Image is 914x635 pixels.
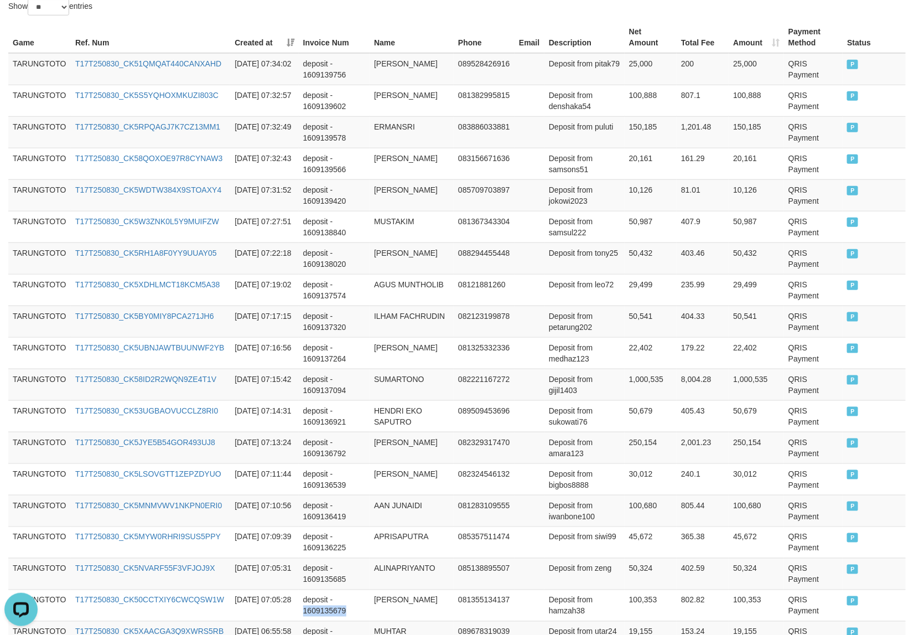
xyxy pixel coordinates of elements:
[454,22,515,53] th: Phone
[454,526,515,558] td: 085357511474
[75,343,224,352] a: T17T250830_CK5UBNJAWTBUUNWF2YB
[230,590,298,621] td: [DATE] 07:05:28
[847,218,858,227] span: PAID
[299,242,370,274] td: deposit - 1609138020
[784,116,843,148] td: QRIS Payment
[299,432,370,463] td: deposit - 1609136792
[299,85,370,116] td: deposit - 1609139602
[729,211,784,242] td: 50,987
[75,91,219,100] a: T17T250830_CK5S5YQHOXMKUZI803C
[847,123,858,132] span: PAID
[677,463,729,495] td: 240.1
[75,564,215,573] a: T17T250830_CK5NVARF55F3VFJOJ9X
[454,148,515,179] td: 083156671636
[784,211,843,242] td: QRIS Payment
[677,85,729,116] td: 807.1
[677,274,729,306] td: 235.99
[625,526,677,558] td: 45,672
[847,312,858,322] span: PAID
[8,463,71,495] td: TARUNGTOTO
[544,53,625,85] td: Deposit from pitak79
[544,274,625,306] td: Deposit from leo72
[454,337,515,369] td: 081325332336
[8,369,71,400] td: TARUNGTOTO
[454,306,515,337] td: 082123199878
[729,53,784,85] td: 25,000
[454,85,515,116] td: 081382995815
[8,432,71,463] td: TARUNGTOTO
[370,558,454,590] td: ALINAPRIYANTO
[370,116,454,148] td: ERMANSRI
[75,217,219,226] a: T17T250830_CK5W3ZNK0L5Y9MUIFZW
[299,558,370,590] td: deposit - 1609135685
[299,306,370,337] td: deposit - 1609137320
[847,60,858,69] span: PAID
[677,116,729,148] td: 1,201.48
[454,242,515,274] td: 088294455448
[454,211,515,242] td: 081367343304
[677,337,729,369] td: 179.22
[299,526,370,558] td: deposit - 1609136225
[729,242,784,274] td: 50,432
[847,375,858,385] span: PAID
[625,463,677,495] td: 30,012
[75,185,221,194] a: T17T250830_CK5WDTW384X9STOAXY4
[75,596,224,605] a: T17T250830_CK50CCTXIY6CWCQSW1W
[75,249,217,257] a: T17T250830_CK5RH1A8F0YY9UUAY05
[370,211,454,242] td: MUSTAKIM
[230,432,298,463] td: [DATE] 07:13:24
[8,400,71,432] td: TARUNGTOTO
[544,432,625,463] td: Deposit from amara123
[784,463,843,495] td: QRIS Payment
[784,526,843,558] td: QRIS Payment
[677,369,729,400] td: 8,004.28
[299,463,370,495] td: deposit - 1609136539
[230,400,298,432] td: [DATE] 07:14:31
[729,369,784,400] td: 1,000,535
[299,148,370,179] td: deposit - 1609139566
[625,53,677,85] td: 25,000
[677,242,729,274] td: 403.46
[370,432,454,463] td: [PERSON_NAME]
[847,344,858,353] span: PAID
[454,369,515,400] td: 082221167272
[847,281,858,290] span: PAID
[299,495,370,526] td: deposit - 1609136419
[625,495,677,526] td: 100,680
[784,590,843,621] td: QRIS Payment
[729,558,784,590] td: 50,324
[677,53,729,85] td: 200
[729,274,784,306] td: 29,499
[544,400,625,432] td: Deposit from sukowati76
[729,148,784,179] td: 20,161
[230,274,298,306] td: [DATE] 07:19:02
[75,438,215,447] a: T17T250830_CK5JYE5B54GOR493UJ8
[75,312,214,321] a: T17T250830_CK5BY0MIY8PCA271JH6
[75,280,220,289] a: T17T250830_CK5XDHLMCT18KCM5A38
[784,22,843,53] th: Payment Method
[8,85,71,116] td: TARUNGTOTO
[784,306,843,337] td: QRIS Payment
[784,274,843,306] td: QRIS Payment
[544,463,625,495] td: Deposit from bigbos8888
[230,22,298,53] th: Created at: activate to sort column ascending
[677,306,729,337] td: 404.33
[847,407,858,416] span: PAID
[544,526,625,558] td: Deposit from siwi99
[8,53,71,85] td: TARUNGTOTO
[370,22,454,53] th: Name
[544,337,625,369] td: Deposit from medhaz123
[544,558,625,590] td: Deposit from zeng
[784,400,843,432] td: QRIS Payment
[8,337,71,369] td: TARUNGTOTO
[75,122,220,131] a: T17T250830_CK5RPQAGJ7K7CZ13MM1
[230,211,298,242] td: [DATE] 07:27:51
[454,274,515,306] td: 08121881260
[370,369,454,400] td: SUMARTONO
[625,242,677,274] td: 50,432
[729,116,784,148] td: 150,185
[230,495,298,526] td: [DATE] 07:10:56
[299,116,370,148] td: deposit - 1609139578
[784,558,843,590] td: QRIS Payment
[784,148,843,179] td: QRIS Payment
